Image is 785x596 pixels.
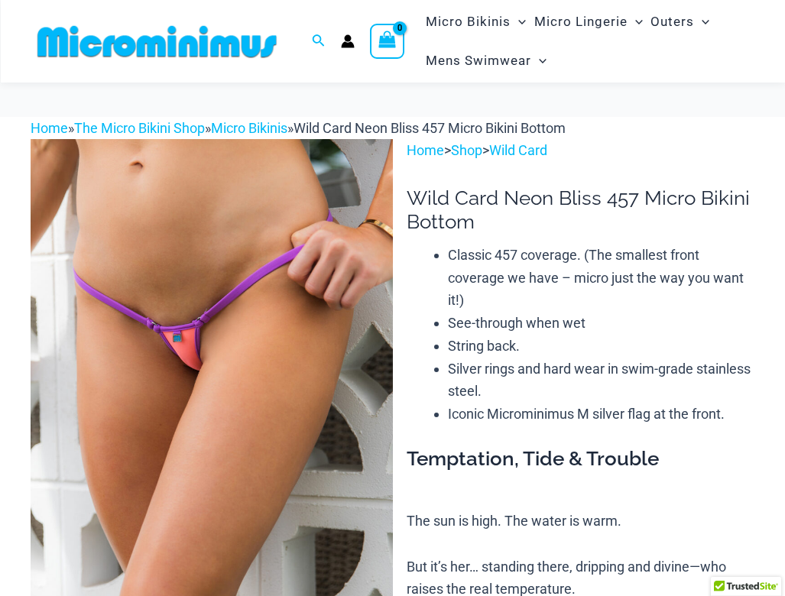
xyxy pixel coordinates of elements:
[370,24,405,59] a: View Shopping Cart, empty
[407,446,754,472] h3: Temptation, Tide & Trouble
[426,41,531,80] span: Mens Swimwear
[31,24,283,59] img: MM SHOP LOGO FLAT
[628,2,643,41] span: Menu Toggle
[407,186,754,234] h1: Wild Card Neon Bliss 457 Micro Bikini Bottom
[426,2,511,41] span: Micro Bikinis
[407,142,444,158] a: Home
[422,41,550,80] a: Mens SwimwearMenu ToggleMenu Toggle
[448,358,754,403] li: Silver rings and hard wear in swim-grade stainless steel.
[694,2,709,41] span: Menu Toggle
[448,403,754,426] li: Iconic Microminimus M silver flag at the front.
[534,2,628,41] span: Micro Lingerie
[448,244,754,312] li: Classic 457 coverage. (The smallest front coverage we have – micro just the way you want it!)
[451,142,482,158] a: Shop
[422,2,530,41] a: Micro BikinisMenu ToggleMenu Toggle
[74,120,205,136] a: The Micro Bikini Shop
[531,41,547,80] span: Menu Toggle
[448,312,754,335] li: See-through when wet
[211,120,287,136] a: Micro Bikinis
[647,2,713,41] a: OutersMenu ToggleMenu Toggle
[511,2,526,41] span: Menu Toggle
[489,142,547,158] a: Wild Card
[407,139,754,162] p: > >
[448,335,754,358] li: String back.
[341,34,355,48] a: Account icon link
[294,120,566,136] span: Wild Card Neon Bliss 457 Micro Bikini Bottom
[530,2,647,41] a: Micro LingerieMenu ToggleMenu Toggle
[312,32,326,51] a: Search icon link
[31,120,566,136] span: » » »
[650,2,694,41] span: Outers
[31,120,68,136] a: Home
